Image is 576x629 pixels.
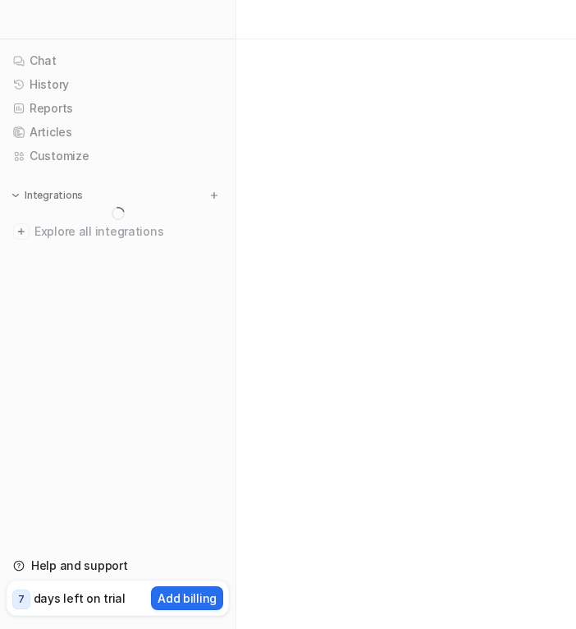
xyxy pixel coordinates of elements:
button: Integrations [7,187,88,204]
a: Help and support [7,554,229,577]
a: Chat [7,49,229,72]
span: Explore all integrations [34,218,222,245]
a: Articles [7,121,229,144]
a: Reports [7,97,229,120]
p: 7 [18,592,25,607]
p: Add billing [158,590,217,607]
a: Customize [7,145,229,168]
a: Explore all integrations [7,220,229,243]
img: menu_add.svg [208,190,220,201]
img: expand menu [10,190,21,201]
button: Add billing [151,586,223,610]
p: days left on trial [34,590,126,607]
a: History [7,73,229,96]
p: Integrations [25,189,83,202]
img: explore all integrations [13,223,30,240]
